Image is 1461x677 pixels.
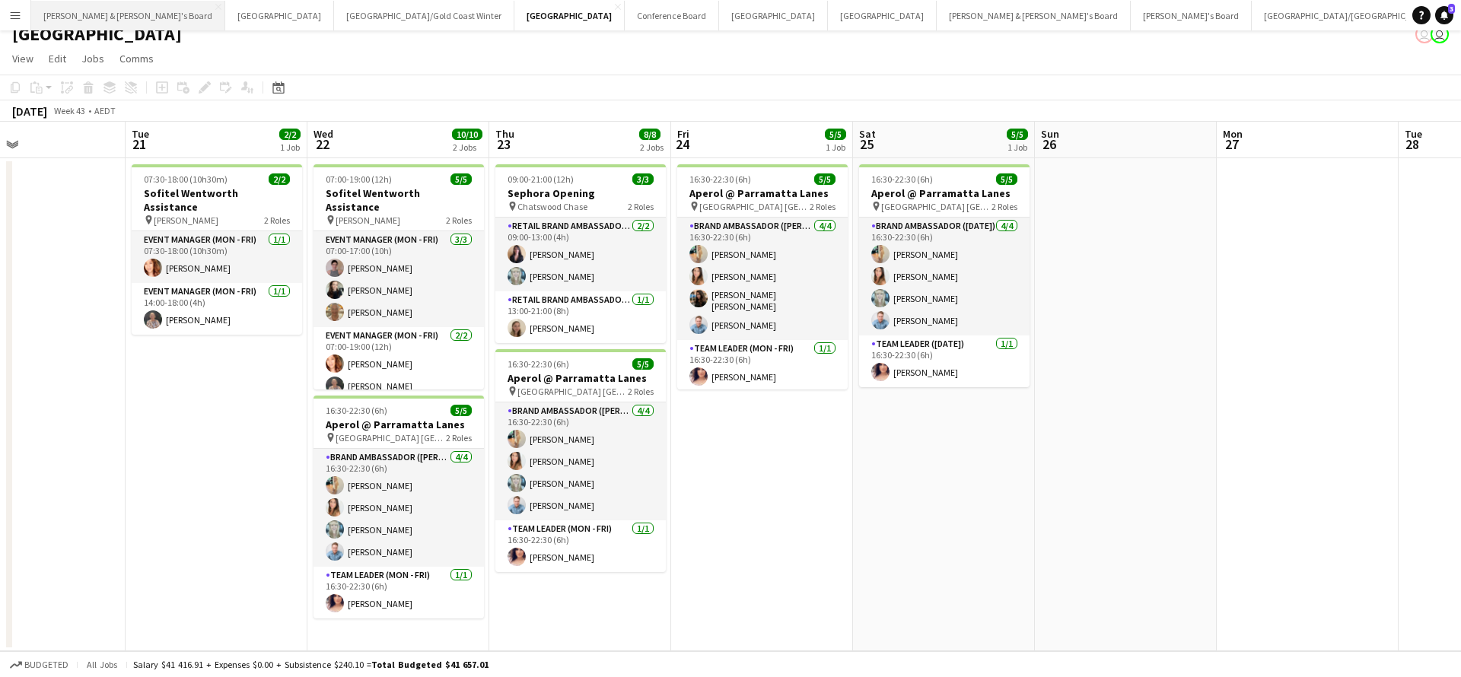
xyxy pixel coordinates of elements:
[675,135,689,153] span: 24
[677,186,848,200] h3: Aperol @ Parramatta Lanes
[495,371,666,385] h3: Aperol @ Parramatta Lanes
[495,520,666,572] app-card-role: Team Leader (Mon - Fri)1/116:30-22:30 (6h)[PERSON_NAME]
[314,327,484,401] app-card-role: Event Manager (Mon - Fri)2/207:00-19:00 (12h)[PERSON_NAME][PERSON_NAME]
[1448,4,1455,14] span: 3
[996,173,1017,185] span: 5/5
[314,186,484,214] h3: Sofitel Wentworth Assistance
[859,335,1030,387] app-card-role: Team Leader ([DATE])1/116:30-22:30 (6h)[PERSON_NAME]
[859,218,1030,335] app-card-role: Brand Ambassador ([DATE])4/416:30-22:30 (6h)[PERSON_NAME][PERSON_NAME][PERSON_NAME][PERSON_NAME]
[314,231,484,327] app-card-role: Event Manager (Mon - Fri)3/307:00-17:00 (10h)[PERSON_NAME][PERSON_NAME][PERSON_NAME]
[113,49,160,68] a: Comms
[826,141,845,153] div: 1 Job
[871,173,933,185] span: 16:30-22:30 (6h)
[508,173,574,185] span: 09:00-21:00 (12h)
[677,340,848,392] app-card-role: Team Leader (Mon - Fri)1/116:30-22:30 (6h)[PERSON_NAME]
[225,1,334,30] button: [GEOGRAPHIC_DATA]
[49,52,66,65] span: Edit
[31,1,225,30] button: [PERSON_NAME] & [PERSON_NAME]'s Board
[43,49,72,68] a: Edit
[326,405,387,416] span: 16:30-22:30 (6h)
[1435,6,1453,24] a: 3
[279,129,301,140] span: 2/2
[12,103,47,119] div: [DATE]
[334,1,514,30] button: [GEOGRAPHIC_DATA]/Gold Coast Winter
[810,201,836,212] span: 2 Roles
[450,405,472,416] span: 5/5
[859,164,1030,387] app-job-card: 16:30-22:30 (6h)5/5Aperol @ Parramatta Lanes [GEOGRAPHIC_DATA] [GEOGRAPHIC_DATA]2 RolesBrand Amba...
[132,186,302,214] h3: Sofitel Wentworth Assistance
[1007,141,1027,153] div: 1 Job
[311,135,333,153] span: 22
[132,231,302,283] app-card-role: Event Manager (Mon - Fri)1/107:30-18:00 (10h30m)[PERSON_NAME]
[1405,127,1422,141] span: Tue
[677,218,848,340] app-card-role: Brand Ambassador ([PERSON_NAME])4/416:30-22:30 (6h)[PERSON_NAME][PERSON_NAME][PERSON_NAME] [PERSO...
[336,215,400,226] span: [PERSON_NAME]
[24,660,68,670] span: Budgeted
[859,127,876,141] span: Sat
[314,164,484,389] app-job-card: 07:00-19:00 (12h)5/5Sofitel Wentworth Assistance [PERSON_NAME]2 RolesEvent Manager (Mon - Fri)3/3...
[495,402,666,520] app-card-role: Brand Ambassador ([PERSON_NAME])4/416:30-22:30 (6h)[PERSON_NAME][PERSON_NAME][PERSON_NAME][PERSON...
[937,1,1131,30] button: [PERSON_NAME] & [PERSON_NAME]'s Board
[628,386,654,397] span: 2 Roles
[493,135,514,153] span: 23
[132,164,302,335] app-job-card: 07:30-18:00 (10h30m)2/2Sofitel Wentworth Assistance [PERSON_NAME]2 RolesEvent Manager (Mon - Fri)...
[640,141,664,153] div: 2 Jobs
[495,349,666,572] div: 16:30-22:30 (6h)5/5Aperol @ Parramatta Lanes [GEOGRAPHIC_DATA] [GEOGRAPHIC_DATA]2 RolesBrand Amba...
[452,129,482,140] span: 10/10
[1415,25,1434,43] app-user-avatar: Jenny Tu
[314,418,484,431] h3: Aperol @ Parramatta Lanes
[495,291,666,343] app-card-role: RETAIL Brand Ambassador (Mon - Fri)1/113:00-21:00 (8h)[PERSON_NAME]
[677,127,689,141] span: Fri
[50,105,88,116] span: Week 43
[94,105,116,116] div: AEDT
[639,129,660,140] span: 8/8
[119,52,154,65] span: Comms
[857,135,876,153] span: 25
[632,173,654,185] span: 3/3
[1431,25,1449,43] app-user-avatar: James Millard
[859,186,1030,200] h3: Aperol @ Parramatta Lanes
[699,201,810,212] span: [GEOGRAPHIC_DATA] [GEOGRAPHIC_DATA]
[632,358,654,370] span: 5/5
[825,129,846,140] span: 5/5
[269,173,290,185] span: 2/2
[881,201,992,212] span: [GEOGRAPHIC_DATA] [GEOGRAPHIC_DATA]
[133,659,489,670] div: Salary $41 416.91 + Expenses $0.00 + Subsistence $240.10 =
[12,52,33,65] span: View
[132,283,302,335] app-card-role: Event Manager (Mon - Fri)1/114:00-18:00 (4h)[PERSON_NAME]
[814,173,836,185] span: 5/5
[314,396,484,618] app-job-card: 16:30-22:30 (6h)5/5Aperol @ Parramatta Lanes [GEOGRAPHIC_DATA] [GEOGRAPHIC_DATA]2 RolesBrand Amba...
[132,127,149,141] span: Tue
[12,23,182,46] h1: [GEOGRAPHIC_DATA]
[1041,127,1059,141] span: Sun
[371,659,489,670] span: Total Budgeted $41 657.01
[719,1,828,30] button: [GEOGRAPHIC_DATA]
[314,449,484,567] app-card-role: Brand Ambassador ([PERSON_NAME])4/416:30-22:30 (6h)[PERSON_NAME][PERSON_NAME][PERSON_NAME][PERSON...
[677,164,848,389] app-job-card: 16:30-22:30 (6h)5/5Aperol @ Parramatta Lanes [GEOGRAPHIC_DATA] [GEOGRAPHIC_DATA]2 RolesBrand Amba...
[1221,135,1243,153] span: 27
[1039,135,1059,153] span: 26
[280,141,300,153] div: 1 Job
[1223,127,1243,141] span: Mon
[81,52,104,65] span: Jobs
[495,218,666,291] app-card-role: RETAIL Brand Ambassador (Mon - Fri)2/209:00-13:00 (4h)[PERSON_NAME][PERSON_NAME]
[689,173,751,185] span: 16:30-22:30 (6h)
[625,1,719,30] button: Conference Board
[75,49,110,68] a: Jobs
[84,659,120,670] span: All jobs
[628,201,654,212] span: 2 Roles
[495,164,666,343] app-job-card: 09:00-21:00 (12h)3/3Sephora Opening Chatswood Chase2 RolesRETAIL Brand Ambassador (Mon - Fri)2/20...
[1402,135,1422,153] span: 28
[828,1,937,30] button: [GEOGRAPHIC_DATA]
[453,141,482,153] div: 2 Jobs
[144,173,228,185] span: 07:30-18:00 (10h30m)
[336,432,446,443] span: [GEOGRAPHIC_DATA] [GEOGRAPHIC_DATA]
[517,201,587,212] span: Chatswood Chase
[326,173,392,185] span: 07:00-19:00 (12h)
